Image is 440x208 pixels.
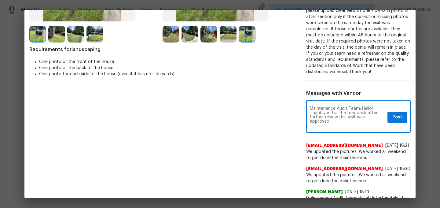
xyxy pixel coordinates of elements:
li: One photo of the back of the house [39,65,296,71]
span: [DATE] 18:31 [385,143,409,148]
button: Post [387,112,407,123]
li: One photo for each side of the house (even if it has no side yards) [39,71,296,77]
span: Requirements for landscaping [29,46,296,53]
span: [PERSON_NAME] [306,189,343,195]
span: Messages with Vendor [306,91,361,96]
li: One photo of the front of the house [39,59,296,65]
span: [DATE] 18:30 [385,167,410,171]
span: [EMAIL_ADDRESS][DOMAIN_NAME] [306,143,383,149]
span: [DATE] 18:13 [345,190,369,194]
span: We updated the pictures. We worked all weekend to get done the maintenance. [306,172,411,184]
span: [EMAIL_ADDRESS][DOMAIN_NAME] [306,166,383,172]
span: Post [392,113,402,121]
textarea: Maintenance Audit Team: Hello! Thank you for the feedback after further review this visit was app... [310,106,385,128]
span: We updated the pictures. We worked all weekend to get done the maintenance. [306,149,411,161]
